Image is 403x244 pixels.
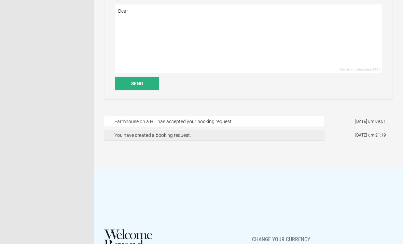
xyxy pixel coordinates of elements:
flynt-date-display: [DATE] um 21:19 [355,133,386,138]
button: Send [115,77,159,90]
div: You have created a booking request. [104,130,324,140]
div: Farmhouse on a Hill has accepted your booking request. [104,116,324,127]
flynt-date-display: [DATE] um 09:01 [355,119,386,124]
span: Change your currency [252,229,310,243]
